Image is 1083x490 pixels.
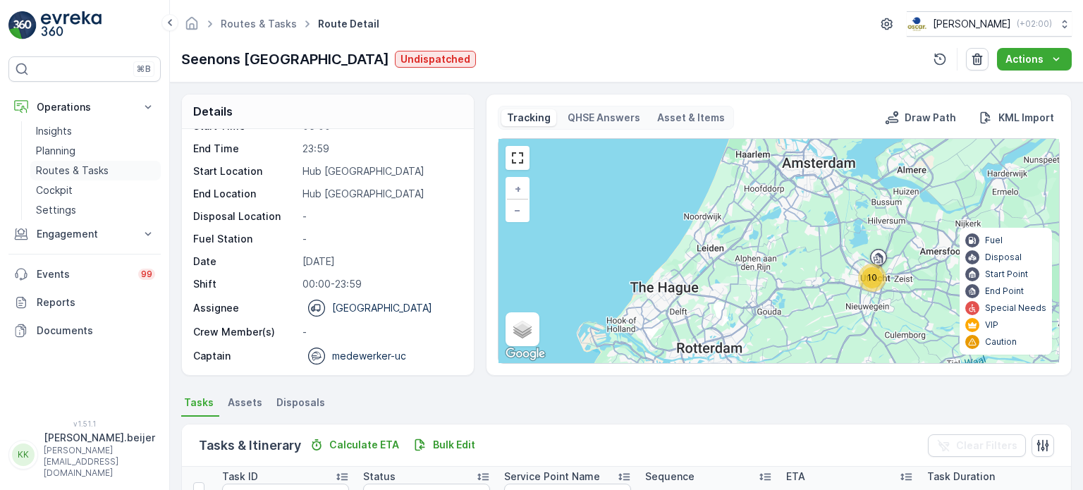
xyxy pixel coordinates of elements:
a: Routes & Tasks [221,18,297,30]
p: Cockpit [36,183,73,197]
p: [DATE] [302,255,458,269]
p: [PERSON_NAME].beijer [44,431,155,445]
p: ETA [786,470,805,484]
span: v 1.51.1 [8,419,161,428]
p: VIP [985,319,998,331]
a: Insights [30,121,161,141]
p: Reports [37,295,155,310]
p: End Time [193,142,297,156]
img: logo [8,11,37,39]
a: Cockpit [30,180,161,200]
p: Special Needs [985,302,1046,314]
span: Assets [228,396,262,410]
p: [PERSON_NAME] [933,17,1011,31]
a: Settings [30,200,161,220]
a: Documents [8,317,161,345]
button: KML Import [973,109,1060,126]
button: Bulk Edit [408,436,481,453]
img: logo_light-DOdMpM7g.png [41,11,102,39]
p: Routes & Tasks [36,164,109,178]
a: Homepage [184,21,200,33]
div: 0 [498,139,1059,363]
button: Actions [997,48,1072,71]
a: Layers [507,314,538,345]
p: Settings [36,203,76,217]
p: Actions [1005,52,1044,66]
p: [GEOGRAPHIC_DATA] [332,301,432,315]
p: 23:59 [302,142,458,156]
button: [PERSON_NAME](+02:00) [907,11,1072,37]
p: medewerker-uc [332,349,406,363]
p: Bulk Edit [433,438,475,452]
p: Documents [37,324,155,338]
p: Calculate ETA [329,438,399,452]
p: Clear Filters [956,439,1017,453]
p: Operations [37,100,133,114]
p: Hub [GEOGRAPHIC_DATA] [302,164,458,178]
button: Operations [8,93,161,121]
span: Tasks [184,396,214,410]
p: - [302,232,458,246]
p: KML Import [998,111,1054,125]
img: basis-logo_rgb2x.png [907,16,927,32]
a: View Fullscreen [507,147,528,169]
button: Calculate ETA [304,436,405,453]
p: Events [37,267,130,281]
p: Fuel Station [193,232,297,246]
button: Clear Filters [928,434,1026,457]
p: QHSE Answers [568,111,640,125]
p: Task Duration [927,470,995,484]
a: Routes & Tasks [30,161,161,180]
p: Crew Member(s) [193,325,297,339]
p: Engagement [37,227,133,241]
p: Tasks & Itinerary [199,436,301,455]
span: + [515,183,521,195]
p: Disposal [985,252,1022,263]
p: Tracking [507,111,551,125]
div: KK [12,443,35,466]
p: 00:00-23:59 [302,277,458,291]
p: End Point [985,286,1024,297]
p: Undispatched [400,52,470,66]
p: 99 [141,269,152,280]
p: Start Point [985,269,1028,280]
p: Seenons [GEOGRAPHIC_DATA] [181,49,389,70]
p: - [302,325,458,339]
p: Details [193,103,233,120]
p: Shift [193,277,297,291]
p: Disposal Location [193,209,297,223]
span: Disposals [276,396,325,410]
p: Status [363,470,396,484]
div: 10 [858,264,886,292]
p: Sequence [645,470,695,484]
p: Draw Path [905,111,956,125]
span: 10 [867,272,877,283]
p: [PERSON_NAME][EMAIL_ADDRESS][DOMAIN_NAME] [44,445,155,479]
p: ⌘B [137,63,151,75]
button: Engagement [8,220,161,248]
a: Zoom Out [507,200,528,221]
p: End Location [193,187,297,201]
button: Undispatched [395,51,476,68]
a: Events99 [8,260,161,288]
button: Draw Path [879,109,962,126]
a: Reports [8,288,161,317]
p: Caution [985,336,1017,348]
span: Route Detail [315,17,382,31]
a: Zoom In [507,178,528,200]
img: Google [502,345,549,363]
p: Hub [GEOGRAPHIC_DATA] [302,187,458,201]
p: Start Location [193,164,297,178]
p: Date [193,255,297,269]
a: Planning [30,141,161,161]
p: Service Point Name [504,470,600,484]
p: Captain [193,349,231,363]
p: Asset & Items [657,111,725,125]
span: − [514,204,521,216]
p: Insights [36,124,72,138]
a: Open this area in Google Maps (opens a new window) [502,345,549,363]
p: ( +02:00 ) [1017,18,1052,30]
p: Task ID [222,470,258,484]
p: - [302,209,458,223]
p: Planning [36,144,75,158]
